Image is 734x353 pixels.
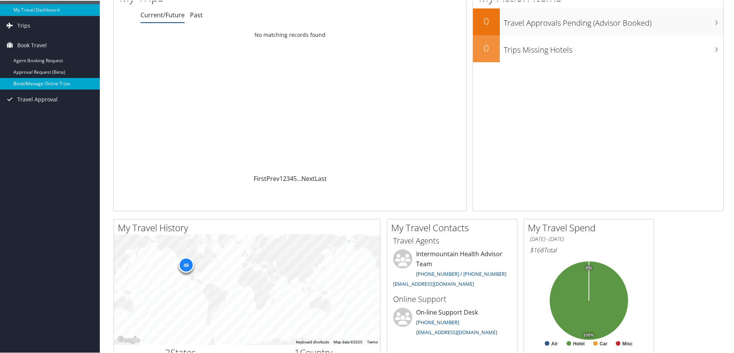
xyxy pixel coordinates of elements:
tspan: 100% [583,332,594,337]
text: Misc [622,340,633,346]
a: Last [315,174,327,182]
a: 3 [286,174,290,182]
a: Past [190,10,203,18]
a: [EMAIL_ADDRESS][DOMAIN_NAME] [416,328,497,335]
a: [EMAIL_ADDRESS][DOMAIN_NAME] [393,280,474,287]
a: 0Travel Approvals Pending (Advisor Booked) [473,8,723,35]
a: [PHONE_NUMBER] [416,318,459,325]
a: Prev [266,174,279,182]
h3: Travel Agents [393,235,511,245]
span: … [297,174,301,182]
a: 2 [283,174,286,182]
span: Book Travel [17,35,47,54]
a: 0Trips Missing Hotels [473,35,723,61]
a: [PHONE_NUMBER] / [PHONE_NUMBER] [416,270,506,277]
h3: Online Support [393,293,511,304]
h2: My Travel Spend [528,220,654,234]
h3: Trips Missing Hotels [504,40,723,55]
text: Hotel [573,340,585,346]
tspan: 0% [586,265,592,270]
span: Trips [17,15,30,35]
td: No matching records found [114,27,466,41]
div: 49 [178,257,193,272]
a: 4 [290,174,293,182]
a: First [254,174,266,182]
h2: My Travel History [118,220,380,234]
span: Map data ©2025 [334,339,362,343]
a: Current/Future [141,10,185,18]
li: On-line Support Desk [389,307,515,338]
img: Google [116,334,141,344]
text: Air [551,340,558,346]
span: Travel Approval [17,89,58,108]
text: Car [600,340,607,346]
li: Intermountain Health Advisor Team [389,249,515,290]
h2: 0 [473,14,500,27]
button: Keyboard shortcuts [296,339,329,344]
a: 5 [293,174,297,182]
span: $168 [530,245,544,254]
h2: My Travel Contacts [391,220,517,234]
a: Open this area in Google Maps (opens a new window) [116,334,141,344]
a: 1 [279,174,283,182]
h3: Travel Approvals Pending (Advisor Booked) [504,13,723,28]
a: Terms (opens in new tab) [367,339,378,343]
h6: Total [530,245,648,254]
a: Next [301,174,315,182]
h6: [DATE] - [DATE] [530,235,648,242]
h2: 0 [473,41,500,54]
